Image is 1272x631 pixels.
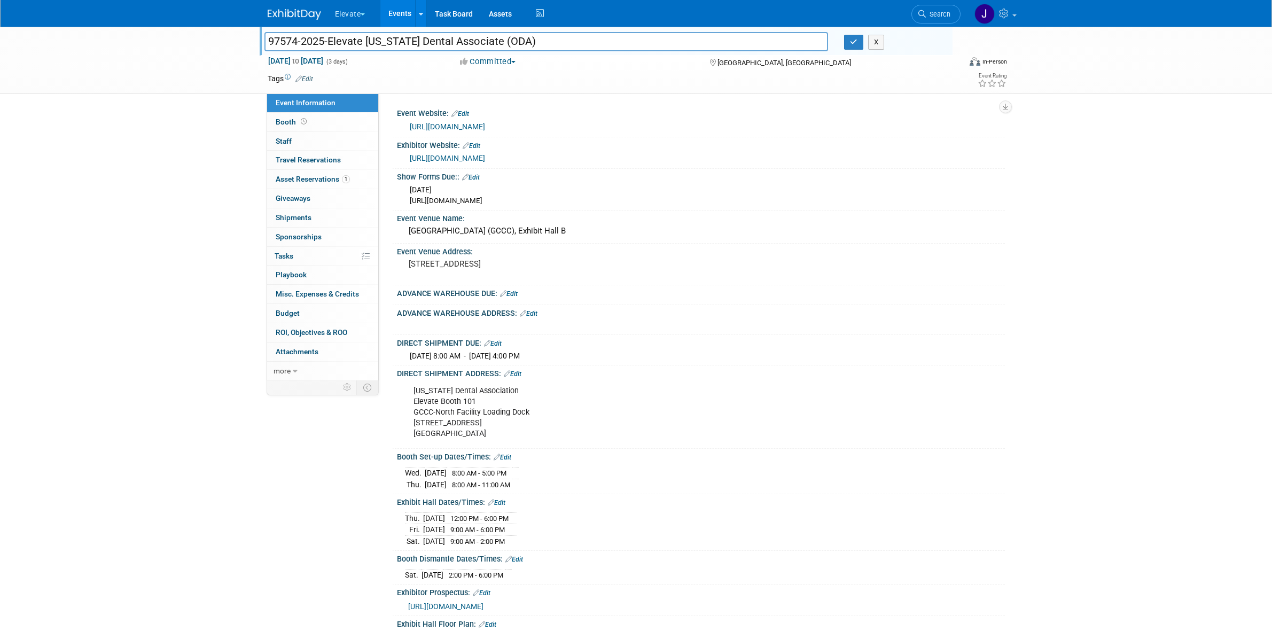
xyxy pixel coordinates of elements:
img: ExhibitDay [268,9,321,20]
a: Edit [505,556,523,563]
span: [GEOGRAPHIC_DATA], [GEOGRAPHIC_DATA] [717,59,851,67]
td: Fri. [405,524,423,536]
td: Wed. [405,468,425,479]
span: 12:00 PM - 6:00 PM [450,515,509,523]
div: Booth Set-up Dates/Times: [397,449,1005,463]
div: Event Venue Address: [397,244,1005,257]
a: Misc. Expenses & Credits [267,285,378,303]
span: Shipments [276,213,311,222]
div: Show Forms Due:: [397,169,1005,183]
a: Event Information [267,94,378,112]
span: Giveaways [276,194,310,202]
div: Event Rating [978,73,1006,79]
a: [URL][DOMAIN_NAME] [410,154,485,162]
div: In-Person [982,58,1007,66]
a: [URL][DOMAIN_NAME] [410,122,485,131]
span: to [291,57,301,65]
td: Sat. [405,569,422,580]
a: Giveaways [267,189,378,208]
div: Event Website: [397,105,1005,119]
a: Edit [295,75,313,83]
td: Sat. [405,535,423,547]
a: Staff [267,132,378,151]
span: Staff [276,137,292,145]
a: Edit [451,110,469,118]
td: [DATE] [423,512,445,524]
span: 2:00 PM - 6:00 PM [449,571,503,579]
a: Sponsorships [267,228,378,246]
span: Event Information [276,98,335,107]
div: Exhibit Hall Dates/Times: [397,494,1005,508]
a: Shipments [267,208,378,227]
span: Misc. Expenses & Credits [276,290,359,298]
a: Search [911,5,961,24]
a: Attachments [267,342,378,361]
span: (3 days) [325,58,348,65]
div: Exhibitor Prospectus: [397,585,1005,598]
div: [URL][DOMAIN_NAME] [410,196,997,206]
td: [DATE] [425,468,447,479]
a: Playbook [267,266,378,284]
span: Booth not reserved yet [299,118,309,126]
div: DIRECT SHIPMENT DUE: [397,335,1005,349]
td: [DATE] [425,479,447,490]
a: Edit [488,499,505,507]
a: ROI, Objectives & ROO [267,323,378,342]
div: DIRECT SHIPMENT ADDRESS: [397,365,1005,379]
td: [DATE] [423,535,445,547]
a: Edit [520,310,537,317]
span: Playbook [276,270,307,279]
span: Asset Reservations [276,175,350,183]
span: [DATE] 8:00 AM - [DATE] 4:00 PM [410,352,520,360]
a: Booth [267,113,378,131]
td: Personalize Event Tab Strip [338,380,357,394]
span: 9:00 AM - 6:00 PM [450,526,505,534]
td: Thu. [405,479,425,490]
td: Thu. [405,512,423,524]
span: ROI, Objectives & ROO [276,328,347,337]
a: Edit [500,290,518,298]
span: more [274,367,291,375]
span: Budget [276,309,300,317]
a: Edit [479,621,496,628]
span: Booth [276,118,309,126]
img: Format-Inperson.png [970,57,980,66]
span: Sponsorships [276,232,322,241]
a: Edit [462,174,480,181]
span: Travel Reservations [276,155,341,164]
span: 1 [342,175,350,183]
span: [DATE] [DATE] [268,56,324,66]
a: Edit [494,454,511,461]
a: Budget [267,304,378,323]
div: [US_STATE] Dental Association Elevate Booth 101 GCCC-North Facility Loading Dock [STREET_ADDRESS]... [406,380,887,445]
div: Booth Dismantle Dates/Times: [397,551,1005,565]
span: 9:00 AM - 2:00 PM [450,537,505,546]
span: 8:00 AM - 11:00 AM [452,481,510,489]
div: ADVANCE WAREHOUSE DUE: [397,285,1005,299]
div: Event Venue Name: [397,211,1005,224]
div: Event Format [898,56,1008,72]
span: [DATE] [410,185,432,194]
button: Committed [456,56,520,67]
td: Toggle Event Tabs [356,380,378,394]
td: [DATE] [422,569,443,580]
div: [GEOGRAPHIC_DATA] (GCCC), Exhibit Hall B [405,223,997,239]
a: Tasks [267,247,378,266]
a: Edit [463,142,480,150]
img: Justin Newborn [974,4,995,24]
span: Search [926,10,950,18]
a: [URL][DOMAIN_NAME] [408,602,483,611]
pre: [STREET_ADDRESS] [409,259,638,269]
div: ADVANCE WAREHOUSE ADDRESS: [397,305,1005,319]
a: Edit [484,340,502,347]
div: Exhibitor Website: [397,137,1005,151]
div: Exhibit Hall Floor Plan: [397,616,1005,630]
a: more [267,362,378,380]
a: Travel Reservations [267,151,378,169]
span: Attachments [276,347,318,356]
a: Asset Reservations1 [267,170,378,189]
td: Tags [268,73,313,84]
span: Tasks [275,252,293,260]
span: 8:00 AM - 5:00 PM [452,469,506,477]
